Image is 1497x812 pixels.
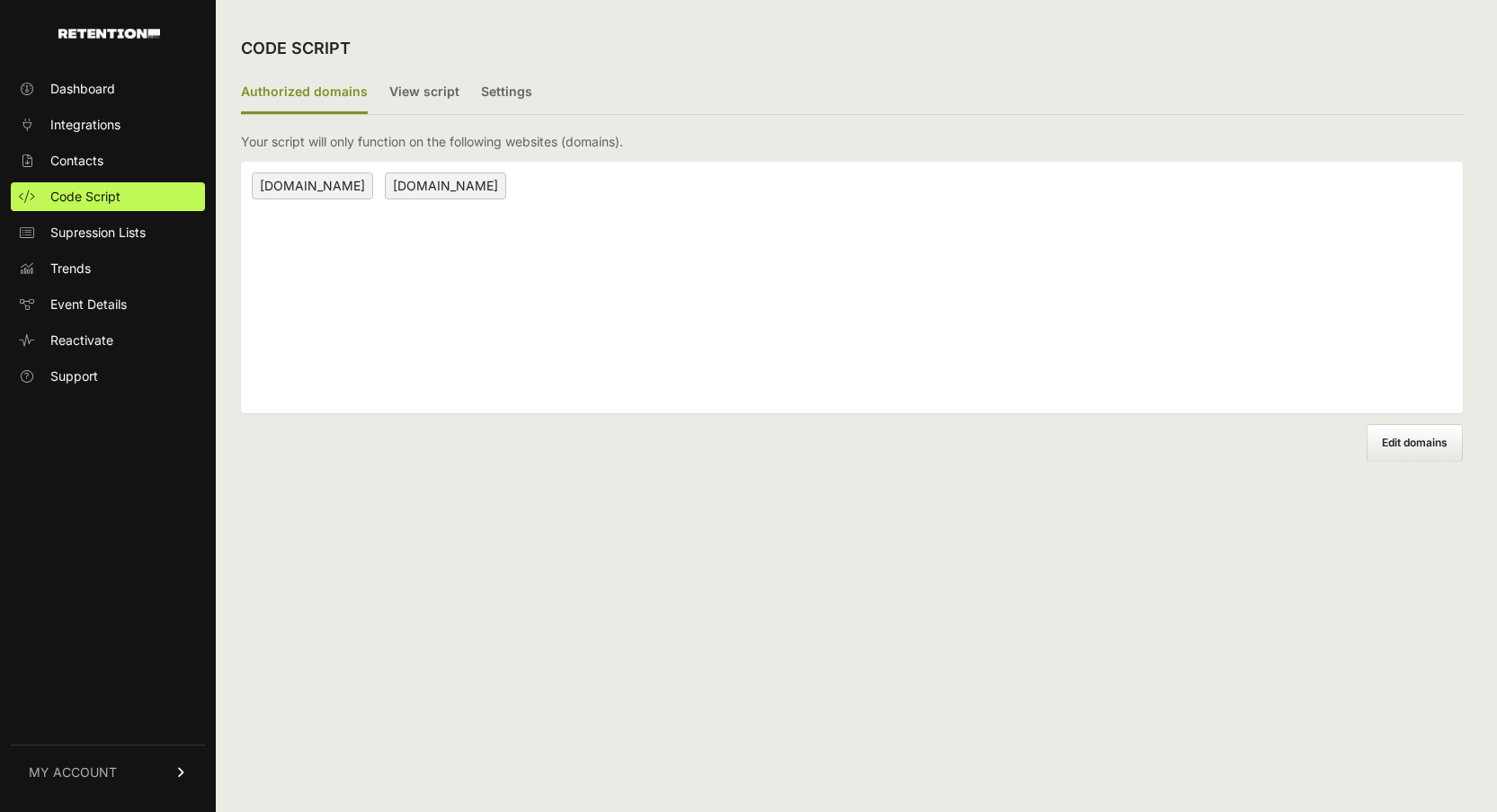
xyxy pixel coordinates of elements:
label: Settings [481,72,532,114]
a: Support [11,362,205,391]
span: Trends [50,260,91,278]
span: [DOMAIN_NAME] [252,172,373,199]
span: Support [50,367,98,385]
span: Integrations [50,116,120,134]
span: Edit domains [1382,436,1448,449]
span: Contacts [50,152,103,170]
span: Event Details [50,296,127,313]
img: Retention.com [58,29,160,39]
a: Integrations [11,110,205,139]
span: [DOMAIN_NAME] [385,172,506,199]
a: Code Script [11,182,205,211]
span: Supression Lists [50,224,146,242]
h2: CODE SCRIPT [241,36,351,61]
span: Dashboard [50,80,115,98]
span: Code Script [50,188,120,206]
a: Trends [11,254,205,283]
a: MY ACCOUNT [11,745,205,799]
a: Supression Lists [11,218,205,247]
a: Reactivate [11,326,205,355]
a: Contacts [11,146,205,175]
a: Dashboard [11,75,205,103]
label: View script [389,72,459,114]
span: Reactivate [50,331,113,349]
p: Your script will only function on the following websites (domains). [241,133,623,151]
label: Authorized domains [241,72,368,114]
span: MY ACCOUNT [29,763,117,781]
a: Event Details [11,290,205,319]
